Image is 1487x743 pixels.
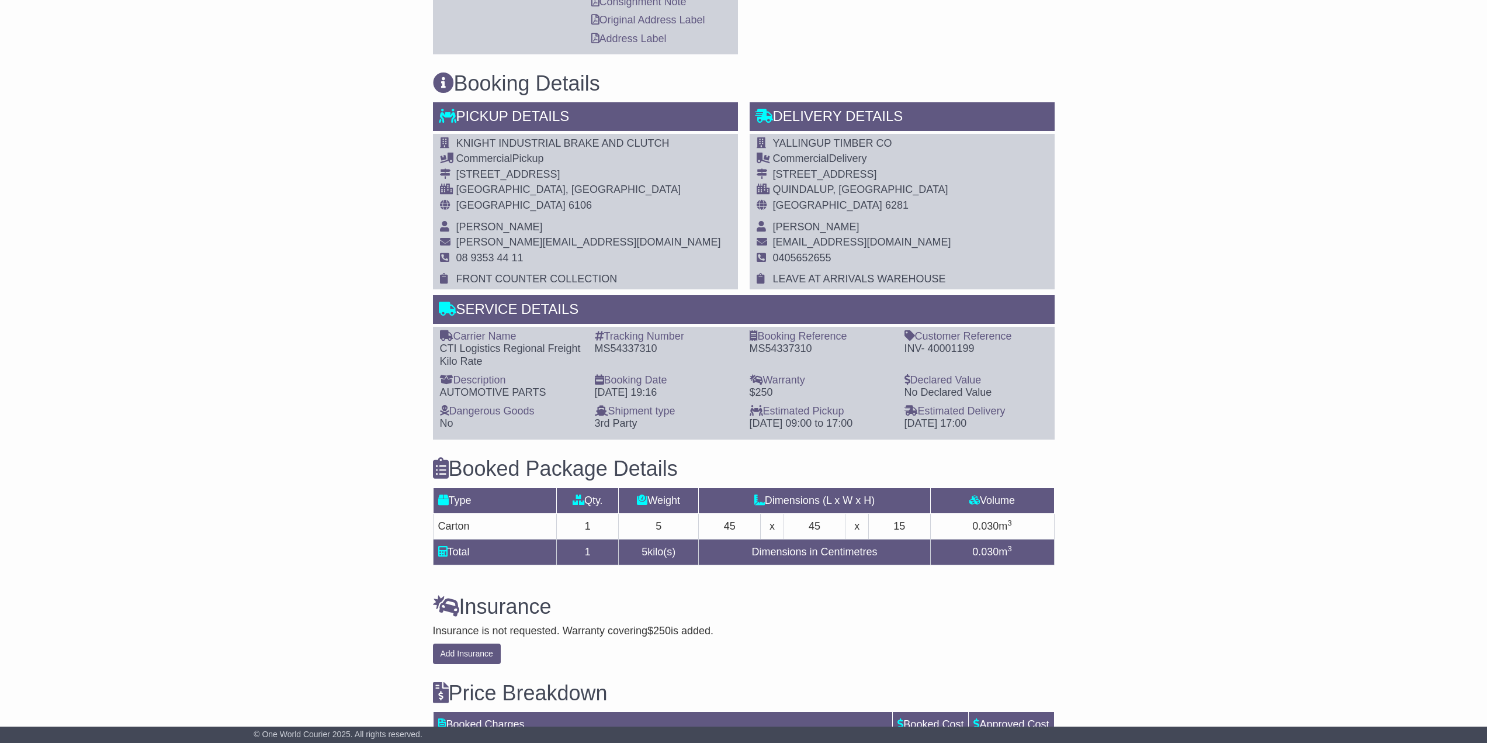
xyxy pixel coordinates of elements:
td: 1 [557,513,619,539]
span: $250 [647,625,671,637]
div: Estimated Pickup [750,405,893,418]
span: [PERSON_NAME] [456,221,543,233]
div: Service Details [433,295,1055,327]
div: [DATE] 19:16 [595,386,738,399]
td: Booked Cost [893,712,969,738]
a: Address Label [591,33,667,44]
td: 1 [557,539,619,565]
div: MS54337310 [595,343,738,355]
button: Add Insurance [433,644,501,664]
span: [PERSON_NAME][EMAIL_ADDRESS][DOMAIN_NAME] [456,236,721,248]
div: Pickup Details [433,102,738,134]
td: Volume [930,488,1054,513]
div: Estimated Delivery [904,405,1048,418]
div: [STREET_ADDRESS] [773,168,951,181]
h3: Booking Details [433,72,1055,95]
span: FRONT COUNTER COLLECTION [456,273,618,285]
span: 08 9353 44 11 [456,252,524,264]
td: 45 [784,513,845,539]
div: Carrier Name [440,330,583,343]
td: x [845,513,868,539]
div: [GEOGRAPHIC_DATA], [GEOGRAPHIC_DATA] [456,184,721,196]
span: [EMAIL_ADDRESS][DOMAIN_NAME] [773,236,951,248]
td: m [930,513,1054,539]
td: Carton [433,513,557,539]
span: 0405652655 [773,252,831,264]
div: Customer Reference [904,330,1048,343]
h3: Booked Package Details [433,457,1055,481]
td: m [930,539,1054,565]
td: Type [433,488,557,513]
td: 15 [868,513,930,539]
div: Delivery Details [750,102,1055,134]
sup: 3 [1007,544,1012,553]
div: [STREET_ADDRESS] [456,168,721,181]
span: No [440,417,453,429]
span: 0.030 [972,546,999,558]
h3: Price Breakdown [433,682,1055,705]
div: No Declared Value [904,386,1048,399]
td: Approved Cost [969,712,1054,738]
span: Commercial [773,153,829,164]
td: Dimensions in Centimetres [699,539,930,565]
span: [GEOGRAPHIC_DATA] [773,199,882,211]
td: 45 [699,513,761,539]
div: Delivery [773,153,951,165]
span: Commercial [456,153,512,164]
div: MS54337310 [750,343,893,355]
div: Warranty [750,374,893,387]
div: [DATE] 09:00 to 17:00 [750,417,893,430]
span: YALLINGUP TIMBER CO [773,137,892,149]
div: Dangerous Goods [440,405,583,418]
td: kilo(s) [619,539,699,565]
span: 3rd Party [595,417,637,429]
span: 5 [642,546,647,558]
div: QUINDALUP, [GEOGRAPHIC_DATA] [773,184,951,196]
div: Pickup [456,153,721,165]
div: $250 [750,386,893,399]
div: Booking Date [595,374,738,387]
div: Declared Value [904,374,1048,387]
h3: Insurance [433,595,1055,618]
div: Booking Reference [750,330,893,343]
sup: 3 [1007,519,1012,527]
td: Booked Charges [433,712,893,738]
span: 6106 [569,199,592,211]
span: KNIGHT INDUSTRIAL BRAKE AND CLUTCH [456,137,670,149]
td: Qty. [557,488,619,513]
div: AUTOMOTIVE PARTS [440,386,583,399]
div: INV- 40001199 [904,343,1048,355]
div: Description [440,374,583,387]
td: Total [433,539,557,565]
div: CTI Logistics Regional Freight Kilo Rate [440,343,583,368]
a: Original Address Label [591,14,705,26]
div: Shipment type [595,405,738,418]
td: Weight [619,488,699,513]
td: 5 [619,513,699,539]
td: x [761,513,784,539]
div: Insurance is not requested. Warranty covering is added. [433,625,1055,638]
td: Dimensions (L x W x H) [699,488,930,513]
div: Tracking Number [595,330,738,343]
span: [GEOGRAPHIC_DATA] [456,199,566,211]
span: © One World Courier 2025. All rights reserved. [254,730,422,739]
span: LEAVE AT ARRIVALS WAREHOUSE [773,273,946,285]
span: 6281 [885,199,909,211]
div: [DATE] 17:00 [904,417,1048,430]
span: 0.030 [972,520,999,532]
span: [PERSON_NAME] [773,221,859,233]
